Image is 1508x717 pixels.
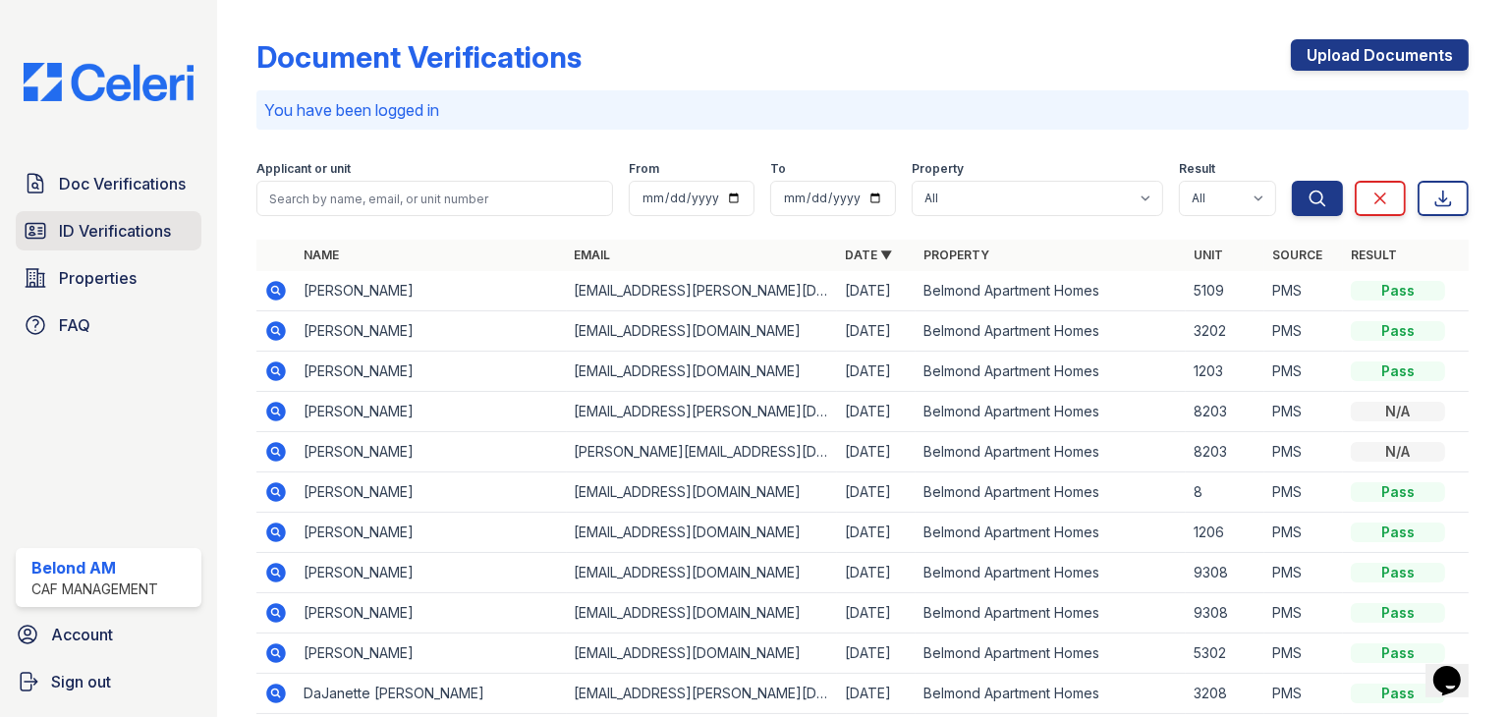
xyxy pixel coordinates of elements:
[51,670,111,693] span: Sign out
[770,161,786,177] label: To
[923,248,989,262] a: Property
[837,432,916,472] td: [DATE]
[837,472,916,513] td: [DATE]
[296,513,566,553] td: [PERSON_NAME]
[567,634,837,674] td: [EMAIL_ADDRESS][DOMAIN_NAME]
[1264,311,1343,352] td: PMS
[1291,39,1469,71] a: Upload Documents
[296,311,566,352] td: [PERSON_NAME]
[916,432,1186,472] td: Belmond Apartment Homes
[296,271,566,311] td: [PERSON_NAME]
[8,63,209,101] img: CE_Logo_Blue-a8612792a0a2168367f1c8372b55b34899dd931a85d93a1a3d3e32e68fde9ad4.png
[1351,442,1445,462] div: N/A
[1351,281,1445,301] div: Pass
[1272,248,1322,262] a: Source
[837,352,916,392] td: [DATE]
[912,161,964,177] label: Property
[59,266,137,290] span: Properties
[296,593,566,634] td: [PERSON_NAME]
[1186,553,1264,593] td: 9308
[1264,674,1343,714] td: PMS
[1264,271,1343,311] td: PMS
[567,432,837,472] td: [PERSON_NAME][EMAIL_ADDRESS][DOMAIN_NAME]
[31,579,158,599] div: CAF Management
[8,662,209,701] button: Sign out
[629,161,659,177] label: From
[256,39,582,75] div: Document Verifications
[296,352,566,392] td: [PERSON_NAME]
[567,311,837,352] td: [EMAIL_ADDRESS][DOMAIN_NAME]
[575,248,611,262] a: Email
[16,258,201,298] a: Properties
[837,311,916,352] td: [DATE]
[1351,643,1445,663] div: Pass
[1186,513,1264,553] td: 1206
[16,305,201,345] a: FAQ
[916,271,1186,311] td: Belmond Apartment Homes
[256,181,613,216] input: Search by name, email, or unit number
[1186,311,1264,352] td: 3202
[59,313,90,337] span: FAQ
[567,553,837,593] td: [EMAIL_ADDRESS][DOMAIN_NAME]
[296,674,566,714] td: DaJanette [PERSON_NAME]
[916,553,1186,593] td: Belmond Apartment Homes
[567,271,837,311] td: [EMAIL_ADDRESS][PERSON_NAME][DOMAIN_NAME]
[51,623,113,646] span: Account
[1264,634,1343,674] td: PMS
[264,98,1461,122] p: You have been logged in
[1186,352,1264,392] td: 1203
[845,248,892,262] a: Date ▼
[1351,684,1445,703] div: Pass
[1425,638,1488,697] iframe: chat widget
[1186,271,1264,311] td: 5109
[916,352,1186,392] td: Belmond Apartment Homes
[567,352,837,392] td: [EMAIL_ADDRESS][DOMAIN_NAME]
[256,161,351,177] label: Applicant or unit
[567,593,837,634] td: [EMAIL_ADDRESS][DOMAIN_NAME]
[1186,593,1264,634] td: 9308
[837,271,916,311] td: [DATE]
[1351,402,1445,421] div: N/A
[837,513,916,553] td: [DATE]
[567,513,837,553] td: [EMAIL_ADDRESS][DOMAIN_NAME]
[1264,392,1343,432] td: PMS
[837,674,916,714] td: [DATE]
[1351,523,1445,542] div: Pass
[1351,603,1445,623] div: Pass
[1186,674,1264,714] td: 3208
[31,556,158,579] div: Belond AM
[837,634,916,674] td: [DATE]
[296,432,566,472] td: [PERSON_NAME]
[837,392,916,432] td: [DATE]
[1351,361,1445,381] div: Pass
[1186,392,1264,432] td: 8203
[1194,248,1223,262] a: Unit
[1264,553,1343,593] td: PMS
[304,248,339,262] a: Name
[916,593,1186,634] td: Belmond Apartment Homes
[1179,161,1215,177] label: Result
[296,392,566,432] td: [PERSON_NAME]
[1264,432,1343,472] td: PMS
[296,472,566,513] td: [PERSON_NAME]
[16,164,201,203] a: Doc Verifications
[1351,321,1445,341] div: Pass
[59,219,171,243] span: ID Verifications
[1264,593,1343,634] td: PMS
[8,615,209,654] a: Account
[1351,563,1445,582] div: Pass
[916,674,1186,714] td: Belmond Apartment Homes
[837,593,916,634] td: [DATE]
[837,553,916,593] td: [DATE]
[1264,472,1343,513] td: PMS
[296,634,566,674] td: [PERSON_NAME]
[1264,352,1343,392] td: PMS
[916,513,1186,553] td: Belmond Apartment Homes
[1186,634,1264,674] td: 5302
[916,392,1186,432] td: Belmond Apartment Homes
[1186,472,1264,513] td: 8
[567,472,837,513] td: [EMAIL_ADDRESS][DOMAIN_NAME]
[1264,513,1343,553] td: PMS
[1351,482,1445,502] div: Pass
[567,392,837,432] td: [EMAIL_ADDRESS][PERSON_NAME][DOMAIN_NAME]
